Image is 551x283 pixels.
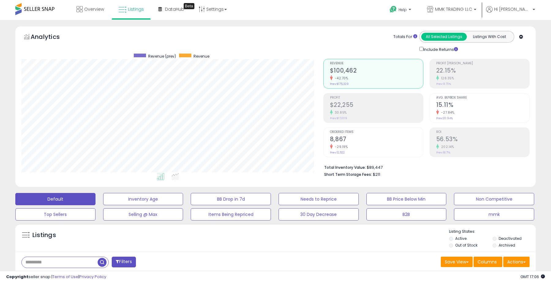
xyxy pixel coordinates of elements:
h2: 15.11% [436,101,529,110]
small: -29.19% [333,145,348,149]
a: Privacy Policy [79,274,106,280]
div: Include Returns [415,46,465,53]
button: Needs to Reprice [279,193,359,205]
button: Listings With Cost [467,33,512,41]
h5: Listings [32,231,56,240]
a: Hi [PERSON_NAME] [486,6,535,20]
button: All Selected Listings [421,33,467,41]
h2: 56.53% [436,136,529,144]
div: Totals For [393,34,417,40]
span: Listings [128,6,144,12]
span: 2025-09-11 17:06 GMT [520,274,545,280]
button: Non Competitive [454,193,534,205]
button: 30 Day Decrease [279,208,359,221]
button: Save View [441,257,473,267]
h2: 8,867 [330,136,423,144]
strong: Copyright [6,274,28,280]
button: Selling @ Max [103,208,183,221]
div: Tooltip anchor [184,3,194,9]
span: Revenue [330,62,423,65]
button: Actions [503,257,530,267]
button: Items Being Repriced [191,208,271,221]
h2: $100,462 [330,67,423,75]
label: Deactivated [499,236,522,241]
button: mmk [454,208,534,221]
span: Ordered Items [330,130,423,134]
button: BB Drop in 7d [191,193,271,205]
b: Short Term Storage Fees: [324,172,372,177]
span: $211 [373,172,380,177]
button: Top Sellers [15,208,96,221]
i: Get Help [389,6,397,13]
span: Overview [84,6,104,12]
small: Prev: 18.71% [436,151,450,154]
span: ROI [436,130,529,134]
small: Prev: $175,329 [330,82,349,86]
h2: $22,255 [330,101,423,110]
small: -27.84% [439,110,455,115]
button: B2B [366,208,447,221]
span: DataHub [165,6,184,12]
small: Prev: 20.94% [436,116,453,120]
button: Filters [112,257,136,267]
a: Help [385,1,417,20]
small: -42.70% [333,76,348,81]
p: Listing States: [449,229,535,235]
li: $89,447 [324,163,525,171]
span: Revenue (prev) [148,54,176,59]
small: 202.14% [439,145,454,149]
label: Archived [499,243,515,248]
a: Terms of Use [52,274,78,280]
label: Out of Stock [455,243,478,248]
small: Prev: $17,009 [330,116,347,120]
span: Help [399,7,407,12]
button: Inventory Age [103,193,183,205]
small: 30.85% [333,110,347,115]
span: MMK TRADING LLC [435,6,472,12]
label: Active [455,236,467,241]
span: Revenue [193,54,209,59]
h2: 22.15% [436,67,529,75]
span: Hi [PERSON_NAME] [494,6,531,12]
small: 128.35% [439,76,454,81]
span: Profit [330,96,423,100]
div: seller snap | | [6,274,106,280]
h5: Analytics [31,32,72,43]
span: Columns [478,259,497,265]
button: BB Price Below Min [366,193,447,205]
small: Prev: 9.70% [436,82,451,86]
button: Columns [474,257,502,267]
small: Prev: 12,522 [330,151,345,154]
span: Profit [PERSON_NAME] [436,62,529,65]
button: Default [15,193,96,205]
span: Avg. Buybox Share [436,96,529,100]
b: Total Inventory Value: [324,165,366,170]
